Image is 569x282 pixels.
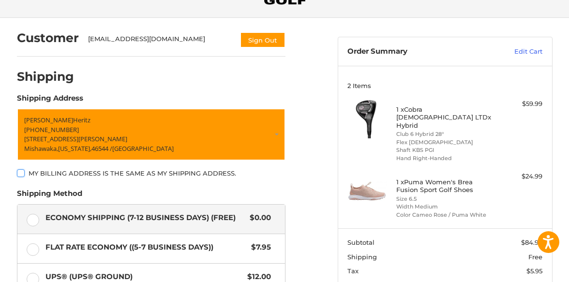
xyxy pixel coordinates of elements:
[396,105,492,129] h4: 1 x Cobra [DEMOGRAPHIC_DATA] LTDx Hybrid
[17,169,285,177] label: My billing address is the same as my shipping address.
[494,172,542,181] div: $24.99
[347,82,542,89] h3: 2 Items
[24,134,127,143] span: [STREET_ADDRESS][PERSON_NAME]
[396,203,492,211] li: Width Medium
[396,195,492,203] li: Size 6.5
[396,138,492,147] li: Flex [DEMOGRAPHIC_DATA]
[73,116,90,124] span: Heritz
[58,144,91,153] span: [US_STATE],
[246,242,271,253] span: $7.95
[396,146,492,154] li: Shaft KBS PGI
[494,99,542,109] div: $59.99
[396,130,492,138] li: Club 6 Hybrid 28°
[480,47,542,57] a: Edit Cart
[17,93,83,108] legend: Shipping Address
[347,253,377,261] span: Shipping
[396,154,492,163] li: Hand Right-Handed
[24,116,73,124] span: [PERSON_NAME]
[347,238,374,246] span: Subtotal
[88,34,230,48] div: [EMAIL_ADDRESS][DOMAIN_NAME]
[347,267,359,275] span: Tax
[17,188,82,204] legend: Shipping Method
[245,212,271,223] span: $0.00
[17,69,74,84] h2: Shipping
[24,144,58,153] span: Mishawaka,
[521,238,542,246] span: $84.98
[112,144,174,153] span: [GEOGRAPHIC_DATA]
[45,212,245,223] span: Economy Shipping (7-12 Business Days) (Free)
[396,178,492,194] h4: 1 x Puma Women's Brea Fusion Sport Golf Shoes
[17,108,285,161] a: Enter or select a different address
[91,144,112,153] span: 46544 /
[17,30,79,45] h2: Customer
[526,267,542,275] span: $5.95
[347,47,480,57] h3: Order Summary
[396,211,492,219] li: Color Cameo Rose / Puma White
[45,242,246,253] span: Flat Rate Economy ((5-7 Business Days))
[24,125,79,134] span: [PHONE_NUMBER]
[240,32,285,48] button: Sign Out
